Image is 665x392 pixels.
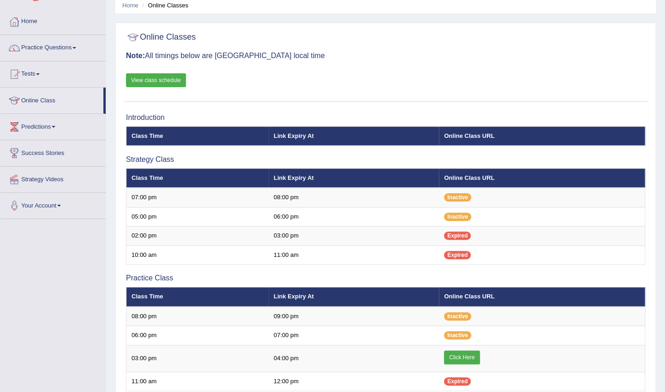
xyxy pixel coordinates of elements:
th: Link Expiry At [269,287,439,307]
a: View class schedule [126,73,186,87]
a: Strategy Videos [0,166,106,190]
a: Home [122,2,138,9]
span: Inactive [444,193,471,202]
td: 06:00 pm [126,326,269,345]
td: 03:00 pm [269,226,439,246]
td: 10:00 am [126,245,269,265]
span: Inactive [444,213,471,221]
th: Online Class URL [439,287,645,307]
td: 08:00 pm [269,188,439,207]
h3: Strategy Class [126,155,645,164]
a: Home [0,9,106,32]
th: Link Expiry At [269,126,439,146]
td: 11:00 am [269,245,439,265]
h2: Online Classes [126,30,196,44]
th: Online Class URL [439,168,645,188]
h3: Introduction [126,113,645,122]
a: Predictions [0,114,106,137]
li: Online Classes [140,1,188,10]
a: Tests [0,61,106,84]
th: Online Class URL [439,126,645,146]
span: Inactive [444,312,471,321]
td: 04:00 pm [269,345,439,372]
td: 09:00 pm [269,307,439,326]
td: 12:00 pm [269,372,439,391]
span: Inactive [444,331,471,339]
td: 11:00 am [126,372,269,391]
td: 07:00 pm [126,188,269,207]
h3: All timings below are [GEOGRAPHIC_DATA] local time [126,52,645,60]
th: Class Time [126,168,269,188]
th: Class Time [126,126,269,146]
span: Expired [444,251,471,259]
span: Expired [444,232,471,240]
th: Class Time [126,287,269,307]
td: 08:00 pm [126,307,269,326]
td: 05:00 pm [126,207,269,226]
td: 07:00 pm [269,326,439,345]
a: Your Account [0,193,106,216]
a: Click Here [444,350,479,364]
span: Expired [444,377,471,386]
a: Online Class [0,88,103,111]
th: Link Expiry At [269,168,439,188]
a: Success Stories [0,140,106,163]
a: Practice Questions [0,35,106,58]
td: 02:00 pm [126,226,269,246]
td: 03:00 pm [126,345,269,372]
b: Note: [126,52,145,59]
td: 06:00 pm [269,207,439,226]
h3: Practice Class [126,274,645,282]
